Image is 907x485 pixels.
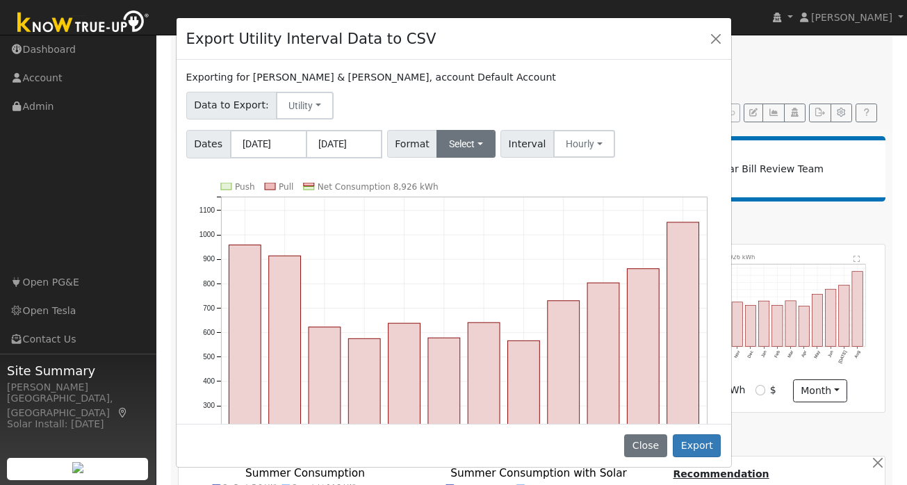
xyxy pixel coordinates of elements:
rect: onclick="" [389,323,420,479]
text: Net Consumption 8,926 kWh [318,182,439,192]
button: Utility [276,92,334,120]
rect: onclick="" [508,340,540,479]
button: Close [624,434,667,458]
rect: onclick="" [229,245,261,479]
rect: onclick="" [628,269,660,479]
h4: Export Utility Interval Data to CSV [186,28,436,50]
text: 600 [203,329,215,336]
button: Select [436,130,496,158]
rect: onclick="" [587,283,619,479]
span: Dates [186,130,231,158]
span: Format [387,130,438,158]
text: 1000 [199,231,215,238]
text: Push [235,182,255,192]
span: Data to Export: [186,92,277,120]
rect: onclick="" [268,256,300,479]
text: Pull [279,182,293,192]
button: Close [706,28,726,48]
span: Interval [500,130,554,158]
label: Exporting for [PERSON_NAME] & [PERSON_NAME], account Default Account [186,70,556,85]
text: 400 [203,377,215,385]
rect: onclick="" [468,322,500,479]
rect: onclick="" [348,338,380,479]
button: Hourly [553,130,615,158]
text: 700 [203,304,215,312]
text: 1100 [199,206,215,214]
text: 900 [203,255,215,263]
text: 800 [203,279,215,287]
rect: onclick="" [548,301,580,479]
rect: onclick="" [428,338,460,479]
text: 300 [203,402,215,409]
rect: onclick="" [667,222,699,479]
rect: onclick="" [309,327,341,479]
button: Export [673,434,721,458]
text: 500 [203,353,215,361]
